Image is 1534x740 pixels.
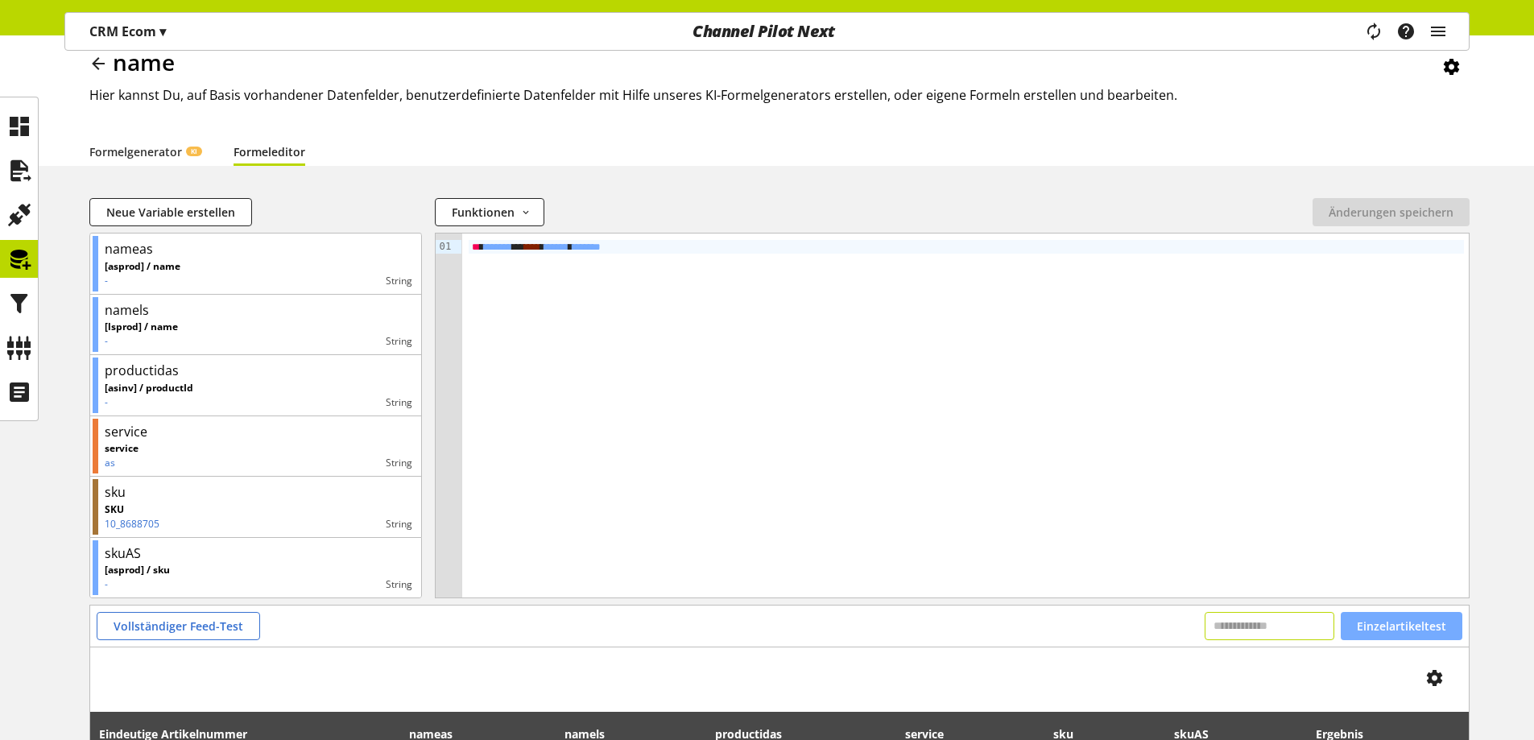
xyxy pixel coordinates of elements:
[180,274,412,288] div: String
[105,563,170,577] p: [asprod] / sku
[105,381,193,395] p: [asinv] / productId
[159,23,166,40] span: ▾
[193,395,412,410] div: String
[105,502,159,517] p: SKU
[159,517,412,531] div: String
[105,544,141,563] div: skuAS
[105,441,139,456] p: service
[105,517,159,531] p: 10_8688705
[105,334,178,349] p: -
[105,422,147,441] div: service
[105,259,180,274] p: [asprod] / name
[436,240,454,254] div: 01
[105,320,178,334] p: [lsprod] / name
[64,12,1470,51] nav: main navigation
[89,22,166,41] p: CRM Ecom
[1341,612,1462,640] button: Einzelartikeltest
[170,577,412,592] div: String
[139,456,412,470] div: String
[105,395,193,410] p: -
[105,482,126,502] div: sku
[89,85,1470,105] h2: Hier kannst Du, auf Basis vorhandener Datenfelder, benutzerdefinierte Datenfelder mit Hilfe unser...
[105,577,170,592] p: -
[452,204,515,221] span: Funktionen
[89,198,252,226] button: Neue Variable erstellen
[191,147,197,156] span: KI
[97,612,260,640] button: Vollständiger Feed-Test
[178,334,412,349] div: String
[1357,618,1446,635] span: Einzelartikeltest
[105,239,153,258] div: nameas
[113,47,175,77] span: name
[435,198,544,226] button: Funktionen
[106,204,235,221] span: Neue Variable erstellen
[89,143,201,160] a: FormelgeneratorKI
[105,361,179,380] div: productidas
[1329,204,1453,221] span: Änderungen speichern
[105,300,149,320] div: namels
[105,456,139,470] p: as
[234,143,305,160] a: Formeleditor
[1313,198,1470,226] button: Änderungen speichern
[114,618,243,635] span: Vollständiger Feed-Test
[105,274,180,288] p: -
